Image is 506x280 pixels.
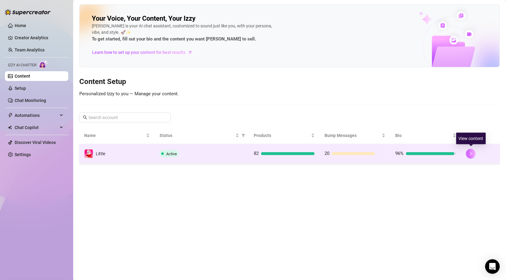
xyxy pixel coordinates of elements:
span: Personalized Izzy to you — Manage your content. [79,91,179,96]
a: Creator Analytics [15,33,63,43]
img: Little [84,149,93,158]
span: filter [242,134,245,137]
span: Bump Messages [325,132,381,139]
img: logo-BBDzfeDw.svg [5,9,51,15]
a: Discover Viral Videos [15,140,56,145]
span: Chat Copilot [15,123,58,132]
span: filter [240,131,246,140]
th: Bump Messages [320,127,390,144]
button: right [466,149,476,159]
span: Products [254,132,310,139]
span: Little [96,151,105,156]
input: Search account [88,114,162,121]
span: thunderbolt [8,113,13,118]
th: Status [155,127,249,144]
a: Learn how to set up your content for best results [92,47,197,57]
a: Content [15,74,30,79]
h2: Your Voice, Your Content, Your Izzy [92,14,196,23]
img: AI Chatter [39,60,48,69]
a: Chat Monitoring [15,98,46,103]
span: Status [160,132,234,139]
strong: To get started, fill out your bio and the content you want [PERSON_NAME] to sell. [92,36,256,42]
span: 82 [254,151,259,156]
a: Home [15,23,26,28]
img: Chat Copilot [8,125,12,130]
a: Team Analytics [15,47,45,52]
h3: Content Setup [79,77,500,87]
a: Settings [15,152,31,157]
span: Izzy AI Chatter [8,62,36,68]
span: Automations [15,110,58,120]
span: Bio [395,132,451,139]
a: Setup [15,86,26,91]
span: Name [84,132,145,139]
span: 20 [325,151,329,156]
span: Learn how to set up your content for best results [92,49,185,56]
span: right [469,152,473,156]
th: Bio [390,127,461,144]
th: Name [79,127,155,144]
div: Open Intercom Messenger [485,259,500,274]
span: Active [166,152,177,156]
div: View content [456,133,486,144]
div: [PERSON_NAME] is your AI chat assistant, customized to sound just like you, with your persona, vi... [92,23,275,43]
span: arrow-right [187,49,193,55]
span: 96% [395,151,404,156]
th: Products [249,127,320,144]
span: search [83,115,87,120]
img: ai-chatter-content-library-cLFOSyPT.png [405,5,500,67]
